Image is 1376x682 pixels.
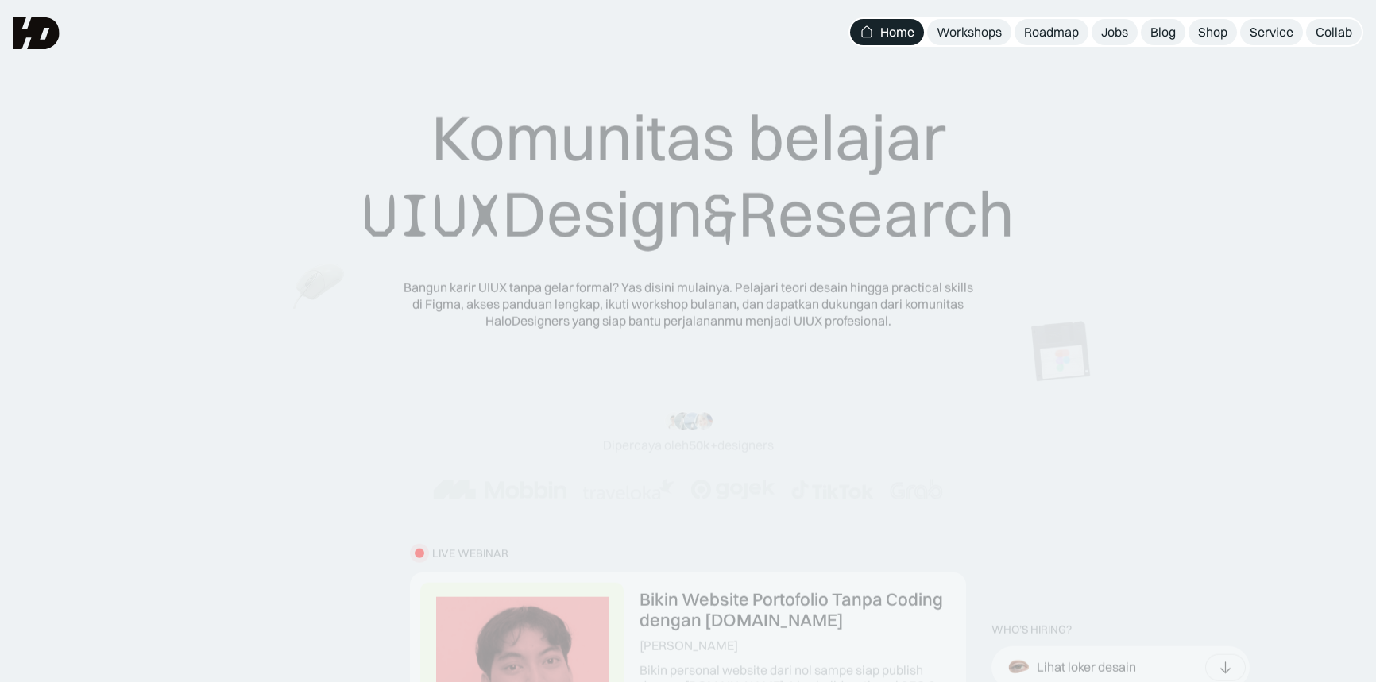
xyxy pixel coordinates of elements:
[927,19,1011,45] a: Workshops
[362,99,1015,254] div: Komunitas belajar Design Research
[1250,24,1293,40] div: Service
[1316,24,1352,40] div: Collab
[362,178,502,254] span: UIUX
[937,24,1002,40] div: Workshops
[689,437,717,453] span: 50k+
[880,24,914,40] div: Home
[1189,19,1237,45] a: Shop
[603,437,774,454] div: Dipercaya oleh designers
[1015,19,1088,45] a: Roadmap
[1024,24,1079,40] div: Roadmap
[1037,659,1136,676] div: Lihat loker desain
[703,178,738,254] span: &
[432,546,508,560] div: LIVE WEBINAR
[1198,24,1227,40] div: Shop
[1101,24,1128,40] div: Jobs
[1240,19,1303,45] a: Service
[1092,19,1138,45] a: Jobs
[402,279,974,329] div: Bangun karir UIUX tanpa gelar formal? Yas disini mulainya. Pelajari teori desain hingga practical...
[1306,19,1362,45] a: Collab
[991,623,1072,637] div: WHO’S HIRING?
[1150,24,1176,40] div: Blog
[1141,19,1185,45] a: Blog
[850,19,924,45] a: Home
